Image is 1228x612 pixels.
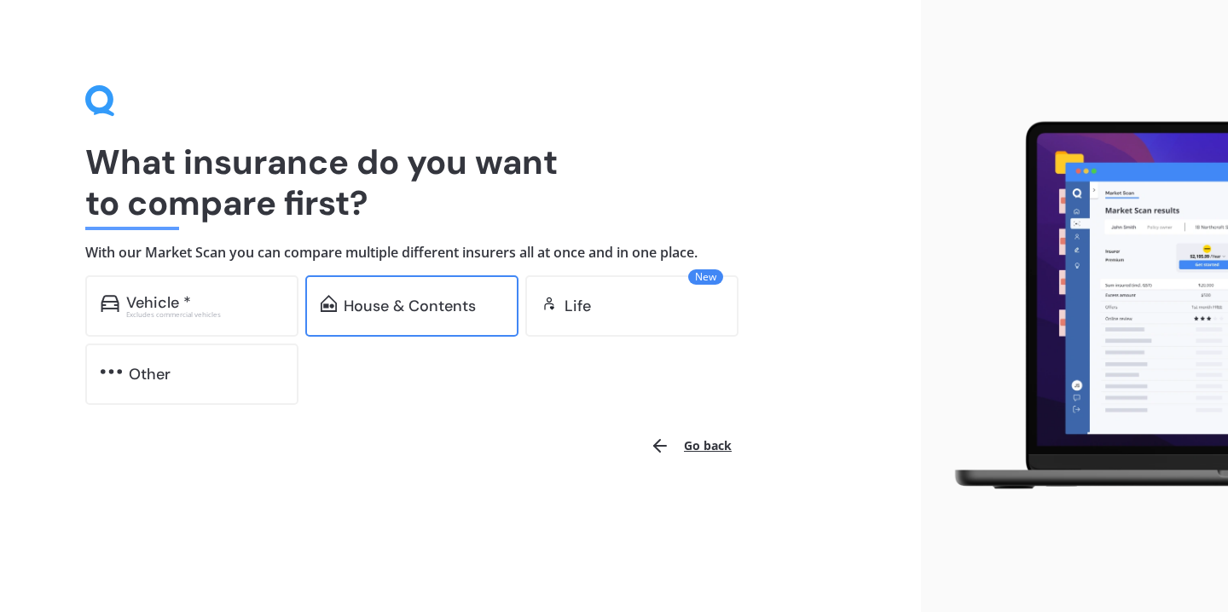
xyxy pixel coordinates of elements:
[688,269,723,285] span: New
[85,141,836,223] h1: What insurance do you want to compare first?
[640,425,742,466] button: Go back
[85,244,836,262] h4: With our Market Scan you can compare multiple different insurers all at once and in one place.
[101,363,122,380] img: other.81dba5aafe580aa69f38.svg
[565,297,591,315] div: Life
[935,113,1228,499] img: laptop.webp
[541,295,558,312] img: life.f720d6a2d7cdcd3ad642.svg
[126,311,283,318] div: Excludes commercial vehicles
[126,294,191,311] div: Vehicle *
[129,366,171,383] div: Other
[321,295,337,312] img: home-and-contents.b802091223b8502ef2dd.svg
[101,295,119,312] img: car.f15378c7a67c060ca3f3.svg
[344,297,476,315] div: House & Contents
